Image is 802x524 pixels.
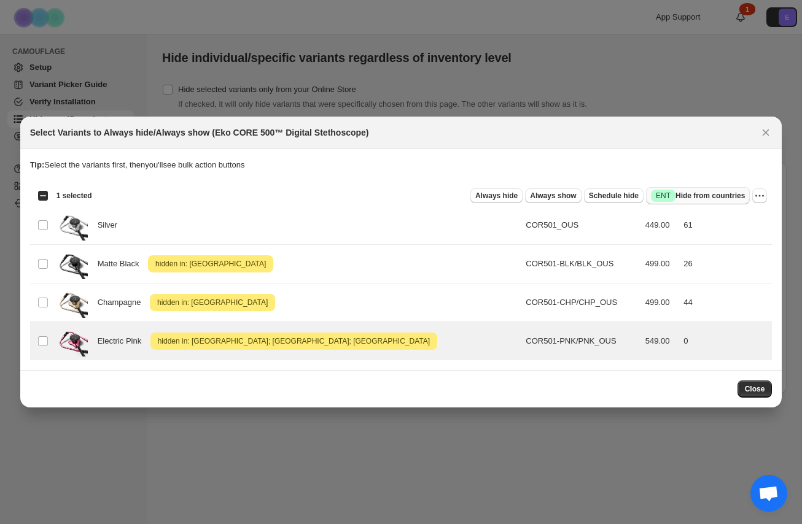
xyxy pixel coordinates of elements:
button: Always show [525,188,581,203]
button: Schedule hide [584,188,644,203]
img: Bundle_main-gold_listening_2_-min.png [57,287,88,318]
td: COR501_OUS [522,206,641,245]
button: Close [757,124,774,141]
button: Close [738,380,773,398]
span: Always hide [475,191,518,201]
p: Select the variants first, then you'll see bulk action buttons [30,159,773,171]
td: 26 [680,245,772,283]
button: SuccessENTHide from countries [646,187,750,204]
span: Electric Pink [98,335,148,347]
img: Bundle_main-black_listening_2_-min.png [57,249,88,279]
a: Open chat [750,475,787,512]
span: hidden in: [GEOGRAPHIC_DATA] [153,256,268,271]
span: hidden in: [GEOGRAPHIC_DATA] [155,295,270,310]
span: Close [745,384,765,394]
span: Matte Black [98,258,146,270]
span: hidden in: [GEOGRAPHIC_DATA]; [GEOGRAPHIC_DATA]; [GEOGRAPHIC_DATA] [155,334,432,349]
span: Hide from countries [651,190,745,202]
img: C500-electric-pink-5_8f4c038e-4faf-428e-8d96-1d50eac6c3fa.png [57,326,88,356]
button: Always hide [470,188,523,203]
h2: Select Variants to Always hide/Always show (Eko CORE 500™ Digital Stethoscope) [30,126,369,139]
td: 499.00 [642,283,680,322]
td: COR501-CHP/CHP_OUS [522,283,641,322]
td: 549.00 [642,322,680,361]
span: Silver [98,219,124,231]
button: More actions [752,188,767,203]
strong: Tip: [30,160,45,169]
span: Champagne [98,296,148,309]
td: 499.00 [642,245,680,283]
span: 1 selected [56,191,92,201]
td: 44 [680,283,772,322]
td: 0 [680,322,772,361]
span: Schedule hide [589,191,639,201]
span: ENT [656,191,671,201]
img: Bundle_main-silver_listening_2_-min.png [57,210,88,241]
span: Always show [530,191,576,201]
td: COR501-BLK/BLK_OUS [522,245,641,283]
td: 449.00 [642,206,680,245]
td: 61 [680,206,772,245]
td: COR501-PNK/PNK_OUS [522,322,641,361]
